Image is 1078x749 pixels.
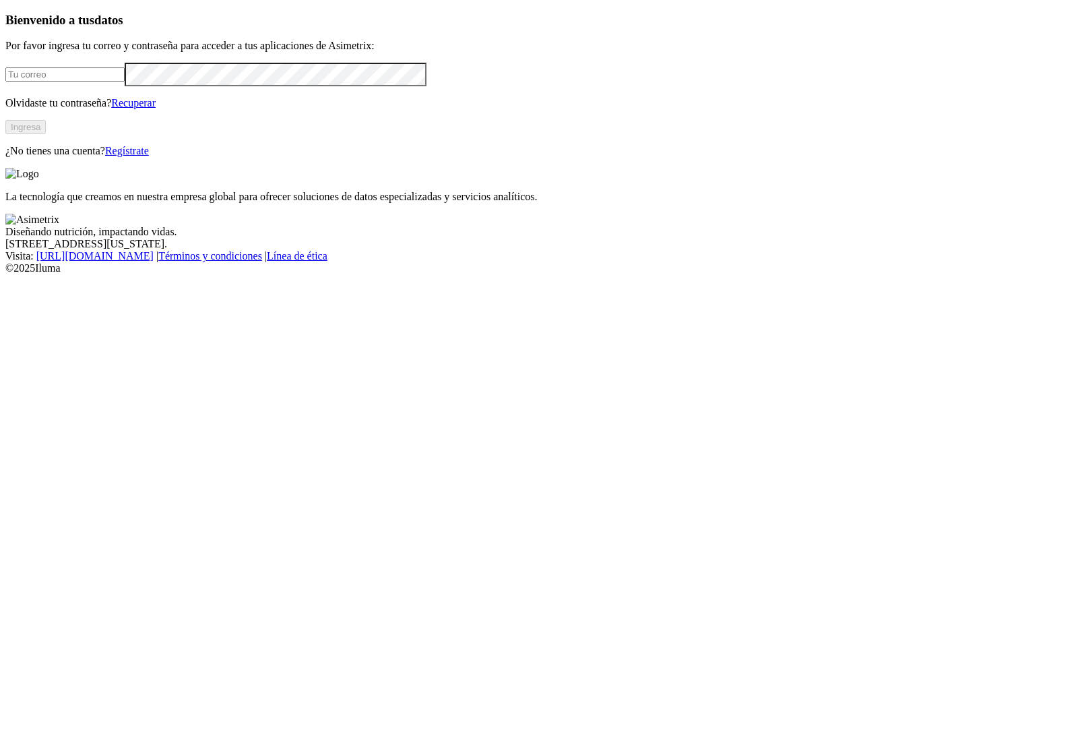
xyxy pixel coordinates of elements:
[5,238,1073,250] div: [STREET_ADDRESS][US_STATE].
[5,13,1073,28] h3: Bienvenido a tus
[94,13,123,27] span: datos
[5,191,1073,203] p: La tecnología que creamos en nuestra empresa global para ofrecer soluciones de datos especializad...
[5,226,1073,238] div: Diseñando nutrición, impactando vidas.
[5,40,1073,52] p: Por favor ingresa tu correo y contraseña para acceder a tus aplicaciones de Asimetrix:
[111,97,156,109] a: Recuperar
[105,145,149,156] a: Regístrate
[5,214,59,226] img: Asimetrix
[5,120,46,134] button: Ingresa
[5,97,1073,109] p: Olvidaste tu contraseña?
[267,250,327,262] a: Línea de ética
[5,145,1073,157] p: ¿No tienes una cuenta?
[5,262,1073,274] div: © 2025 Iluma
[5,250,1073,262] div: Visita : | |
[158,250,262,262] a: Términos y condiciones
[5,67,125,82] input: Tu correo
[36,250,154,262] a: [URL][DOMAIN_NAME]
[5,168,39,180] img: Logo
